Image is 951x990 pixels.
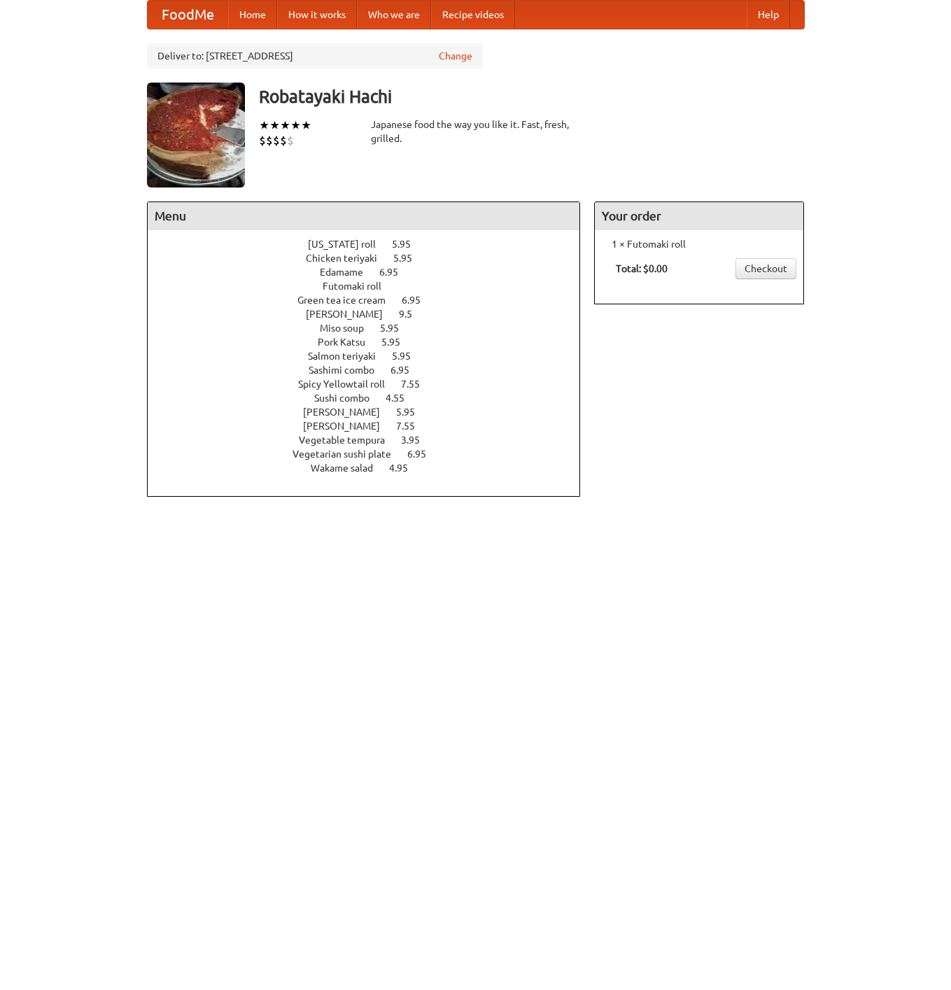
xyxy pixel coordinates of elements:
[392,239,425,250] span: 5.95
[301,118,311,133] li: ★
[299,434,446,446] a: Vegetable tempura 3.95
[314,393,383,404] span: Sushi combo
[396,406,429,418] span: 5.95
[595,202,803,230] h4: Your order
[147,83,245,188] img: angular.jpg
[602,237,796,251] li: 1 × Futomaki roll
[407,448,440,460] span: 6.95
[320,323,425,334] a: Miso soup 5.95
[280,118,290,133] li: ★
[386,393,418,404] span: 4.55
[290,118,301,133] li: ★
[308,239,437,250] a: [US_STATE] roll 5.95
[401,379,434,390] span: 7.55
[309,365,435,376] a: Sashimi combo 6.95
[311,462,387,474] span: Wakame salad
[147,43,483,69] div: Deliver to: [STREET_ADDRESS]
[259,83,805,111] h3: Robatayaki Hachi
[148,1,228,29] a: FoodMe
[747,1,790,29] a: Help
[303,420,394,432] span: [PERSON_NAME]
[392,351,425,362] span: 5.95
[306,309,397,320] span: [PERSON_NAME]
[306,309,438,320] a: [PERSON_NAME] 9.5
[306,253,438,264] a: Chicken teriyaki 5.95
[399,309,426,320] span: 9.5
[259,133,266,148] li: $
[379,267,412,278] span: 6.95
[381,337,414,348] span: 5.95
[402,295,435,306] span: 6.95
[228,1,277,29] a: Home
[303,406,394,418] span: [PERSON_NAME]
[306,253,391,264] span: Chicken teriyaki
[259,118,269,133] li: ★
[293,448,405,460] span: Vegetarian sushi plate
[311,462,434,474] a: Wakame salad 4.95
[308,351,437,362] a: Salmon teriyaki 5.95
[314,393,430,404] a: Sushi combo 4.55
[303,406,441,418] a: [PERSON_NAME] 5.95
[298,379,446,390] a: Spicy Yellowtail roll 7.55
[308,239,390,250] span: [US_STATE] roll
[431,1,515,29] a: Recipe videos
[297,295,400,306] span: Green tea ice cream
[320,267,377,278] span: Edamame
[293,448,452,460] a: Vegetarian sushi plate 6.95
[266,133,273,148] li: $
[299,434,399,446] span: Vegetable tempura
[318,337,379,348] span: Pork Katsu
[357,1,431,29] a: Who we are
[323,281,395,292] span: Futomaki roll
[297,295,446,306] a: Green tea ice cream 6.95
[303,420,441,432] a: [PERSON_NAME] 7.55
[320,323,378,334] span: Miso soup
[298,379,399,390] span: Spicy Yellowtail roll
[401,434,434,446] span: 3.95
[389,462,422,474] span: 4.95
[148,202,580,230] h4: Menu
[273,133,280,148] li: $
[309,365,388,376] span: Sashimi combo
[396,420,429,432] span: 7.55
[280,133,287,148] li: $
[269,118,280,133] li: ★
[308,351,390,362] span: Salmon teriyaki
[277,1,357,29] a: How it works
[318,337,426,348] a: Pork Katsu 5.95
[320,267,424,278] a: Edamame 6.95
[390,365,423,376] span: 6.95
[323,281,421,292] a: Futomaki roll
[616,263,668,274] b: Total: $0.00
[735,258,796,279] a: Checkout
[371,118,581,146] div: Japanese food the way you like it. Fast, fresh, grilled.
[380,323,413,334] span: 5.95
[439,49,472,63] a: Change
[393,253,426,264] span: 5.95
[287,133,294,148] li: $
